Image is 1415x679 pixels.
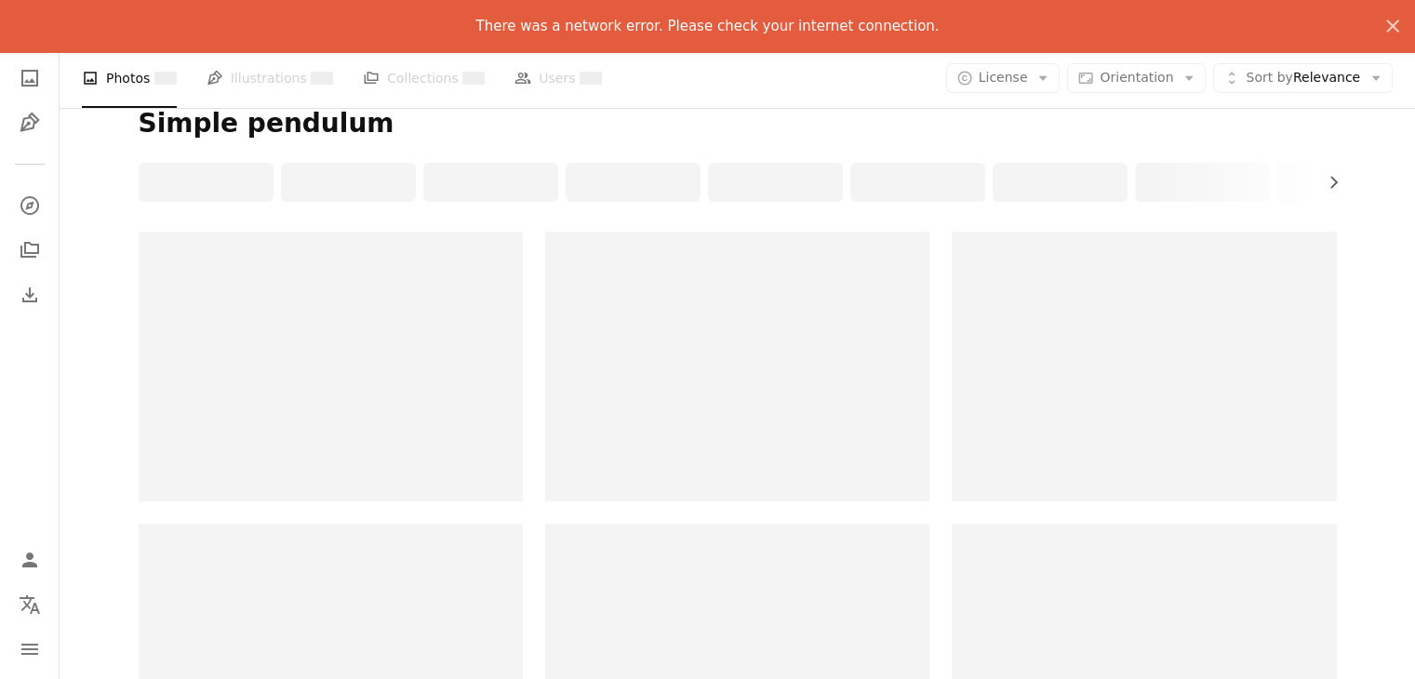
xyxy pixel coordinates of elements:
[139,107,1337,140] h1: Simple pendulum
[11,276,48,313] a: Download History
[11,187,48,224] a: Explore
[207,48,333,108] a: Illustrations
[979,70,1028,85] span: License
[1213,63,1393,93] button: Sort byRelevance
[1067,63,1206,93] button: Orientation
[475,15,939,37] p: There was a network error. Please check your internet connection.
[1246,70,1292,85] span: Sort by
[363,48,485,108] a: Collections
[514,48,602,108] a: Users
[1316,164,1337,201] button: scroll list to the right
[11,60,48,97] a: Photos
[11,232,48,269] a: Collections
[11,631,48,668] button: Menu
[11,541,48,579] a: Log in / Sign up
[1246,69,1360,87] span: Relevance
[11,586,48,623] button: Language
[946,63,1061,93] button: License
[1100,70,1173,85] span: Orientation
[11,104,48,141] a: Illustrations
